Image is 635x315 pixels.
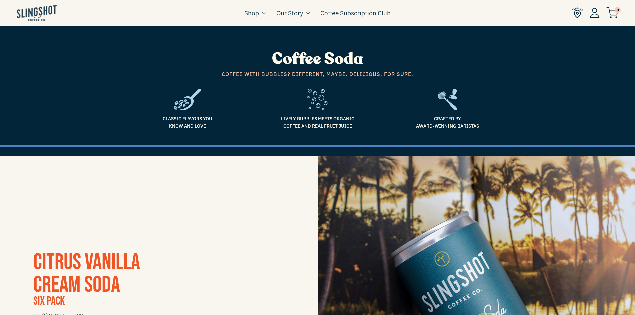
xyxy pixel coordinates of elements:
a: Shop [244,8,259,18]
span: Crafted by Award-Winning Baristas [388,115,508,130]
img: Account [590,8,600,18]
span: Coffee with bubbles? Different, maybe. Delicious, for sure. [128,70,508,79]
span: Lively bubbles meets organic coffee and real fruit juice [258,115,378,130]
a: Our Story [276,8,303,18]
span: Classic flavors you know and love [128,115,248,130]
a: Coffee Subscription Club [320,8,391,18]
span: CITRUS VANILLA CREAM SODA [33,249,140,298]
img: cart [606,7,618,18]
a: CITRUS VANILLACREAM SODA [33,249,140,298]
span: Coffee Soda [272,48,363,70]
img: fizz-1636557709766.svg [307,89,328,110]
a: 0 [606,9,618,17]
img: frame1-1635784469953.svg [174,89,201,110]
img: frame2-1635783918803.svg [438,89,457,110]
span: 0 [615,7,621,13]
img: Find Us [572,7,583,18]
span: Six Pack [33,294,65,308]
